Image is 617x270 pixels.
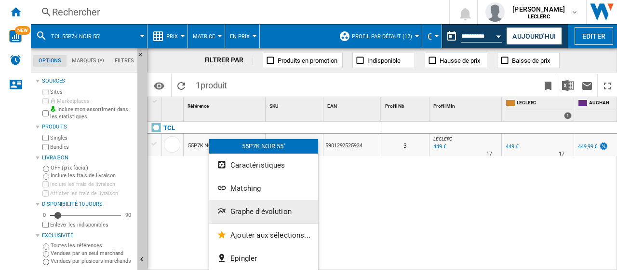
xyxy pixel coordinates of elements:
span: Graphe d'évolution [230,207,292,216]
button: Ajouter aux sélections... [209,224,318,247]
span: Ajouter aux sélections... [230,231,310,240]
button: Matching [209,177,318,200]
button: Caractéristiques [209,154,318,177]
span: Matching [230,184,261,193]
span: Epingler [230,254,257,263]
button: Graphe d'évolution [209,200,318,223]
div: 55P7K NOIR 55" [209,139,318,154]
button: Epingler... [209,247,318,270]
span: Caractéristiques [230,161,285,170]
